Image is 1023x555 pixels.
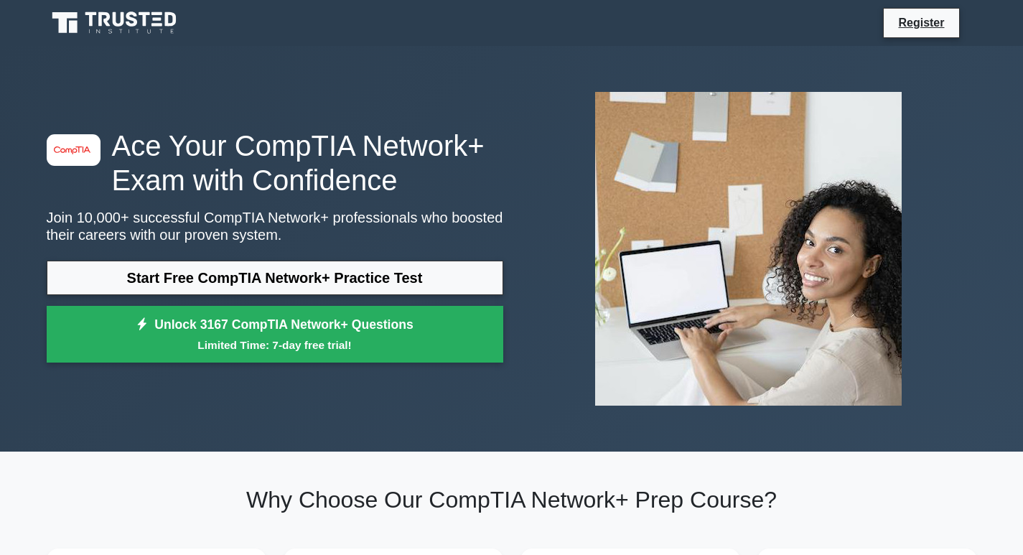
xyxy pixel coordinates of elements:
[889,14,953,32] a: Register
[47,306,503,363] a: Unlock 3167 CompTIA Network+ QuestionsLimited Time: 7-day free trial!
[47,261,503,295] a: Start Free CompTIA Network+ Practice Test
[65,337,485,353] small: Limited Time: 7-day free trial!
[47,129,503,197] h1: Ace Your CompTIA Network+ Exam with Confidence
[47,486,977,513] h2: Why Choose Our CompTIA Network+ Prep Course?
[47,209,503,243] p: Join 10,000+ successful CompTIA Network+ professionals who boosted their careers with our proven ...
